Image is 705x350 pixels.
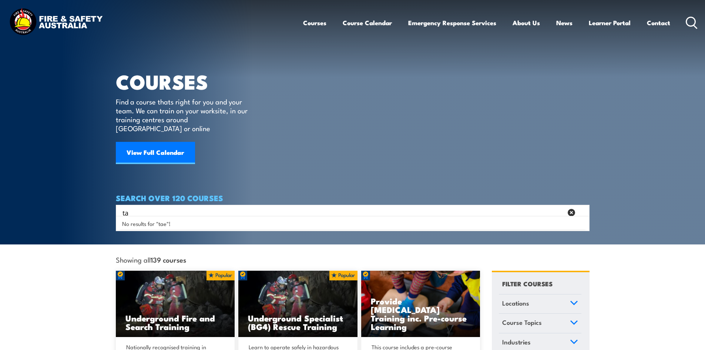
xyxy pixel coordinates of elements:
h3: Underground Fire and Search Training [125,314,225,331]
span: No results for "tae"! [122,220,171,227]
a: Contact [647,13,670,33]
a: Learner Portal [589,13,631,33]
a: View Full Calendar [116,142,195,164]
img: Underground mine rescue [116,271,235,337]
a: Emergency Response Services [408,13,496,33]
form: Search form [124,207,564,218]
a: News [556,13,573,33]
h1: COURSES [116,73,258,90]
a: Course Calendar [343,13,392,33]
a: About Us [513,13,540,33]
span: Industries [502,337,531,347]
button: Search magnifier button [577,207,587,218]
img: Underground mine rescue [238,271,357,337]
p: Find a course thats right for you and your team. We can train on your worksite, in our training c... [116,97,251,133]
h3: Provide [MEDICAL_DATA] Training inc. Pre-course Learning [371,297,471,331]
a: Underground Fire and Search Training [116,271,235,337]
a: Underground Specialist (BG4) Rescue Training [238,271,357,337]
span: Showing all [116,256,186,263]
input: Search input [122,207,563,218]
img: Low Voltage Rescue and Provide CPR [361,271,480,337]
a: Locations [499,294,581,314]
h4: SEARCH OVER 120 COURSES [116,194,590,202]
h3: Underground Specialist (BG4) Rescue Training [248,314,348,331]
a: Courses [303,13,326,33]
a: Course Topics [499,314,581,333]
span: Locations [502,298,529,308]
span: Course Topics [502,317,542,327]
h4: FILTER COURSES [502,279,553,289]
strong: 139 courses [151,254,186,264]
a: Provide [MEDICAL_DATA] Training inc. Pre-course Learning [361,271,480,337]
